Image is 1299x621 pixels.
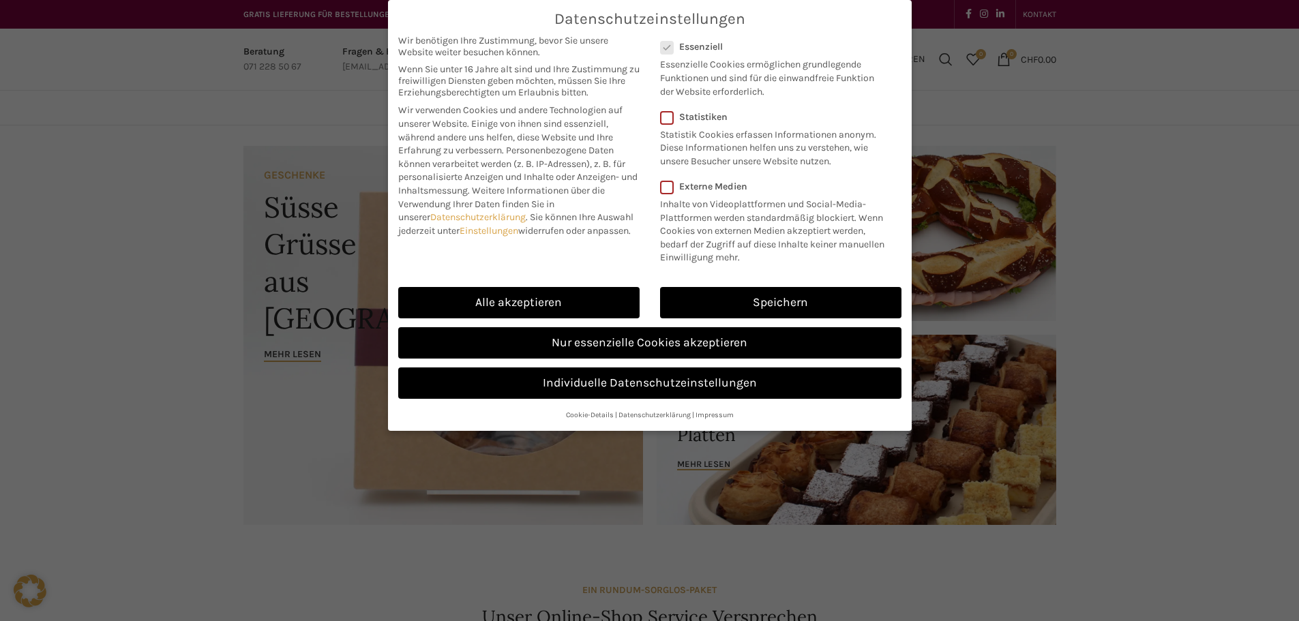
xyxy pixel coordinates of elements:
label: Statistiken [660,111,884,123]
a: Impressum [696,410,734,419]
a: Datenschutzerklärung [618,410,691,419]
p: Statistik Cookies erfassen Informationen anonym. Diese Informationen helfen uns zu verstehen, wie... [660,123,884,168]
span: Wir verwenden Cookies und andere Technologien auf unserer Website. Einige von ihnen sind essenzie... [398,104,623,156]
span: Wir benötigen Ihre Zustimmung, bevor Sie unsere Website weiter besuchen können. [398,35,640,58]
span: Weitere Informationen über die Verwendung Ihrer Daten finden Sie in unserer . [398,185,605,223]
a: Cookie-Details [566,410,614,419]
span: Wenn Sie unter 16 Jahre alt sind und Ihre Zustimmung zu freiwilligen Diensten geben möchten, müss... [398,63,640,98]
a: Speichern [660,287,901,318]
label: Essenziell [660,41,884,52]
a: Alle akzeptieren [398,287,640,318]
p: Inhalte von Videoplattformen und Social-Media-Plattformen werden standardmäßig blockiert. Wenn Co... [660,192,893,264]
span: Sie können Ihre Auswahl jederzeit unter widerrufen oder anpassen. [398,211,633,237]
label: Externe Medien [660,181,893,192]
p: Essenzielle Cookies ermöglichen grundlegende Funktionen und sind für die einwandfreie Funktion de... [660,52,884,98]
span: Datenschutzeinstellungen [554,10,745,28]
a: Einstellungen [460,225,518,237]
span: Personenbezogene Daten können verarbeitet werden (z. B. IP-Adressen), z. B. für personalisierte A... [398,145,638,196]
a: Individuelle Datenschutzeinstellungen [398,367,901,399]
a: Nur essenzielle Cookies akzeptieren [398,327,901,359]
a: Datenschutzerklärung [430,211,526,223]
